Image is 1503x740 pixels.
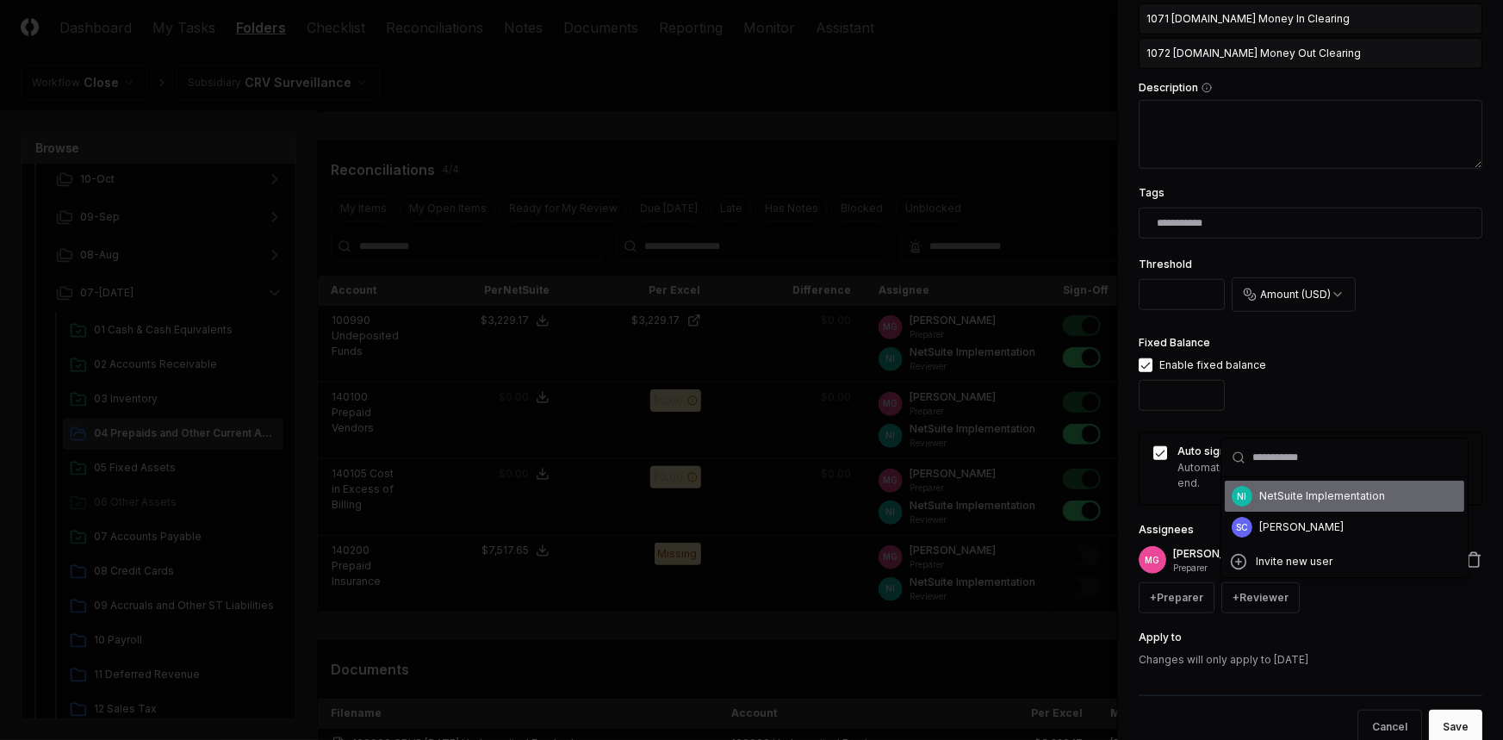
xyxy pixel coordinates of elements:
p: Changes will only apply to [DATE] [1139,652,1482,668]
div: NetSuite Implementation [1259,488,1385,504]
span: SC [1236,521,1248,534]
button: +Preparer [1139,582,1214,613]
label: Threshold [1139,258,1192,271]
label: Assignees [1139,523,1194,536]
span: NI [1238,490,1247,503]
label: Tags [1139,186,1165,199]
label: Fixed Balance [1139,336,1210,349]
div: 1072 [DOMAIN_NAME] Money Out Clearing [1139,38,1482,69]
span: MG [1146,554,1160,567]
button: Description [1202,83,1212,93]
div: [PERSON_NAME] [1259,519,1344,535]
a: Invite new user [1228,551,1461,572]
div: 1071 [DOMAIN_NAME] Money In Clearing [1139,3,1482,34]
label: Apply to [1139,631,1182,644]
p: [PERSON_NAME] [1173,546,1301,562]
label: Description [1139,83,1482,93]
p: Preparer [1173,562,1301,575]
div: Enable fixed balance [1159,358,1266,373]
div: Suggestions [1221,477,1468,577]
button: +Reviewer [1221,582,1300,613]
p: Automatically sign off zero-activity accounts at month end. [1177,460,1468,491]
label: Auto sign-off [1177,446,1468,457]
